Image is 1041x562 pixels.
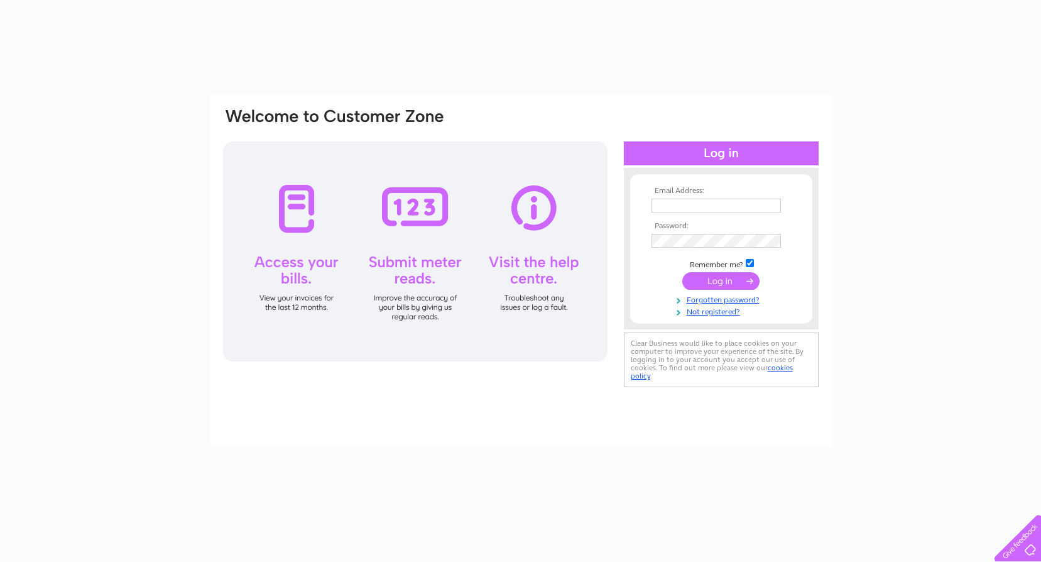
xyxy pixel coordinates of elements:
[631,363,793,380] a: cookies policy
[648,222,794,231] th: Password:
[651,305,794,317] a: Not registered?
[682,272,760,290] input: Submit
[648,187,794,196] th: Email Address:
[651,293,794,305] a: Forgotten password?
[648,257,794,270] td: Remember me?
[624,333,819,387] div: Clear Business would like to place cookies on your computer to improve your experience of the sit...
